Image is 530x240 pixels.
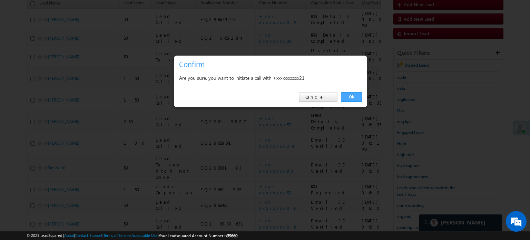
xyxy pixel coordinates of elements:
[104,233,130,238] a: Terms of Service
[9,64,126,182] textarea: Type your message and hit 'Enter'
[227,233,237,238] span: 39660
[159,233,237,238] span: Your Leadsquared Account Number is
[131,233,158,238] a: Acceptable Use
[113,3,130,20] div: Minimize live chat window
[12,36,29,45] img: d_60004797649_company_0_60004797649
[179,74,362,82] div: Are you sure, you want to initiate a call with +xx-xxxxxxxx21
[94,188,125,197] em: Start Chat
[179,58,365,70] h3: Confirm
[299,92,337,102] a: Cancel
[75,233,102,238] a: Contact Support
[27,232,237,239] span: © 2025 LeadSquared | | | | |
[341,92,362,102] a: OK
[64,233,74,238] a: About
[36,36,116,45] div: Chat with us now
